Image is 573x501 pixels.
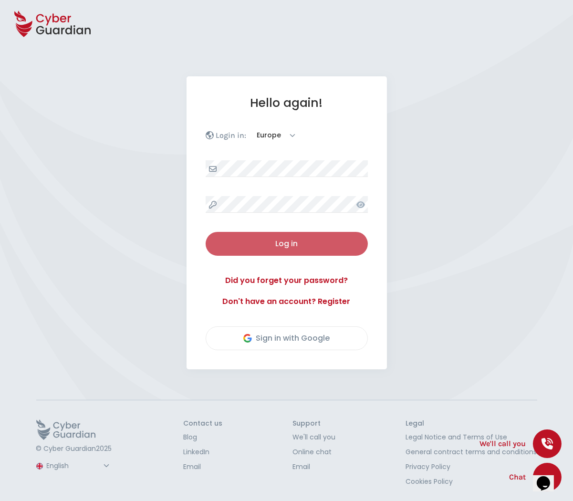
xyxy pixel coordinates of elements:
a: Did you forget your password? [206,275,368,286]
span: We'll call you [479,438,526,449]
h3: Contact us [183,419,222,428]
a: Blog [183,432,222,442]
img: region-logo [36,463,43,470]
iframe: chat widget [533,463,563,491]
a: LinkedIn [183,447,222,457]
h3: Support [292,419,335,428]
a: Online chat [292,447,335,457]
div: Sign in with Google [243,333,330,344]
div: Log in [213,238,361,250]
p: Login in: [216,131,247,140]
a: Don't have an account? Register [206,296,368,307]
h1: Hello again! [206,95,368,110]
a: Legal Notice and Terms of Use [406,432,537,442]
a: Email [292,462,335,472]
a: General contract terms and conditions [406,447,537,457]
button: Log in [206,232,368,256]
button: call us button [533,429,562,458]
a: We'll call you [292,432,335,442]
h3: Legal [406,419,537,428]
a: Cookies Policy [406,477,537,487]
a: Privacy Policy [406,462,537,472]
button: Sign in with Google [206,326,368,350]
a: Email [183,462,222,472]
p: © Cyber Guardian 2025 [36,445,113,453]
span: Chat [509,471,526,483]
